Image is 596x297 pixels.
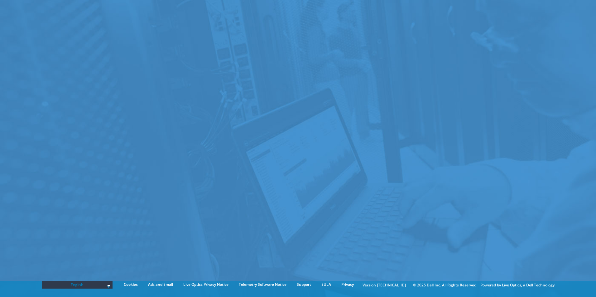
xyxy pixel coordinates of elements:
a: Privacy [337,281,358,288]
a: Telemetry Software Notice [234,281,291,288]
span: English [45,281,110,289]
li: © 2025 Dell Inc. All Rights Reserved [410,282,479,289]
li: Version [TECHNICAL_ID] [359,282,409,289]
a: Support [292,281,316,288]
a: EULA [317,281,336,288]
a: Cookies [119,281,142,288]
a: Ads and Email [143,281,178,288]
a: Live Optics Privacy Notice [179,281,233,288]
li: Powered by Live Optics, a Dell Technology [480,282,555,289]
